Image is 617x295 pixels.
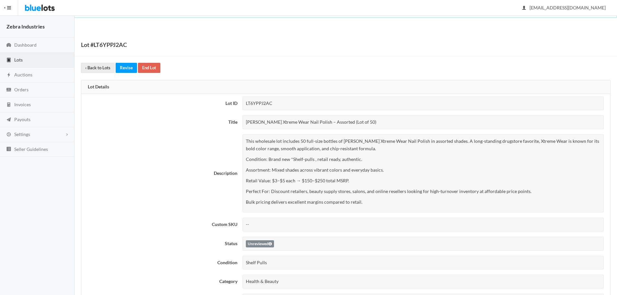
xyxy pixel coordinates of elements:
div: Health & Beauty [243,275,604,289]
p: Perfect For: Discount retailers, beauty supply stores, salons, and online resellers looking for h... [246,188,600,195]
th: Lot ID [81,94,240,113]
ion-icon: calculator [6,102,12,108]
span: Invoices [14,102,31,107]
ion-icon: flash [6,72,12,78]
span: Settings [14,131,30,137]
a: Revise [116,63,137,73]
ion-icon: list box [6,146,12,153]
p: Retail Value: $3–$5 each → $150–$250 total MSRP. [246,177,600,185]
span: [EMAIL_ADDRESS][DOMAIN_NAME] [522,5,606,10]
strong: Zebra Industries [6,23,45,29]
div: -- [243,218,604,232]
ion-icon: speedometer [6,42,12,49]
label: Unreviewed [246,240,274,247]
p: Condition: Brand new *Shelf-pulls , retail ready, authentic. [246,156,600,163]
ion-icon: cash [6,87,12,93]
th: Category [81,272,240,291]
span: Payouts [14,117,30,122]
th: Custom SKU [81,215,240,234]
p: Assortment: Mixed shades across vibrant colors and everyday basics. [246,166,600,174]
span: Dashboard [14,42,37,48]
th: Title [81,113,240,132]
p: This wholesale lot includes 50 full-size bottles of [PERSON_NAME] Xtreme Wear Nail Polish in asso... [246,138,600,152]
p: Bulk pricing delivers excellent margins compared to retail. [246,199,600,206]
ion-icon: paper plane [6,117,12,123]
span: Lots [14,57,23,62]
h1: Lot #LT6YPPJ2AC [81,40,127,50]
a: End Lot [138,63,160,73]
div: [PERSON_NAME] Xtreme Wear Nail Polish – Assorted (Lot of 50) [243,115,604,129]
ion-icon: clipboard [6,57,12,63]
th: Description [81,132,240,215]
div: LT6YPPJ2AC [243,96,604,110]
th: Status [81,234,240,253]
div: Lot Details [81,80,610,94]
th: Condition [81,253,240,272]
span: Auctions [14,72,32,77]
a: ‹ Back to Lots [81,63,115,73]
div: Shelf Pulls [243,256,604,270]
span: Seller Guidelines [14,146,48,152]
ion-icon: person [521,5,527,11]
ion-icon: cog [6,132,12,138]
span: Orders [14,87,29,92]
